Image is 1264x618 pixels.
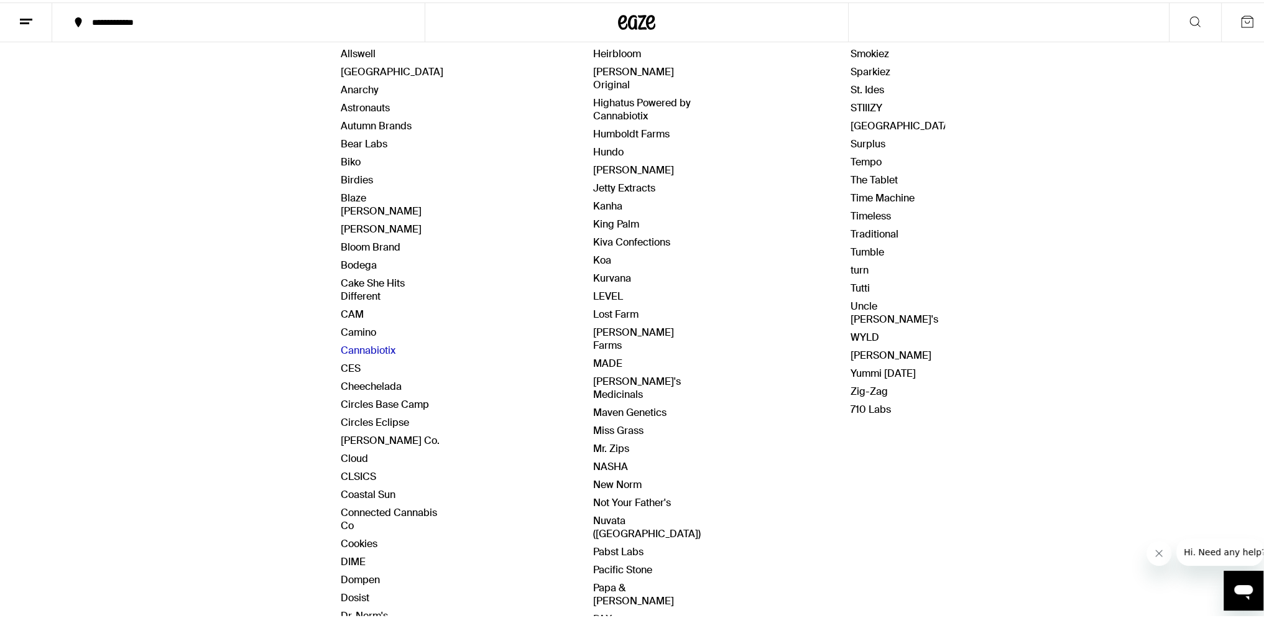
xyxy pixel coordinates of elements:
[341,341,395,354] a: Cannabiotix
[851,171,898,184] a: The Tablet
[593,372,681,399] a: [PERSON_NAME]'s Medicinals
[341,413,409,427] a: Circles Eclipse
[593,476,642,489] a: New Norm
[341,377,402,390] a: Cheechelada
[593,323,674,349] a: [PERSON_NAME] Farms
[851,45,889,58] a: Smokiez
[593,494,671,507] a: Not Your Father's
[593,45,641,58] a: Heirbloom
[593,179,655,192] a: Jetty Extracts
[341,571,380,584] a: Dompen
[341,486,395,499] a: Coastal Sun
[593,287,623,300] a: LEVEL
[851,63,890,76] a: Sparkiez
[593,215,639,228] a: King Palm
[341,256,377,269] a: Bodega
[341,81,379,94] a: Anarchy
[341,99,390,112] a: Astronauts
[593,422,644,435] a: Miss Grass
[341,468,376,481] a: CLSICS
[341,395,429,408] a: Circles Base Camp
[1146,538,1171,563] iframe: Close message
[341,323,376,336] a: Camino
[851,297,938,323] a: Uncle [PERSON_NAME]'s
[593,305,639,318] a: Lost Farm
[851,243,884,256] a: Tumble
[851,364,916,377] a: Yummi [DATE]
[1224,568,1263,608] iframe: Button to launch messaging window
[341,589,369,602] a: Dosist
[593,543,644,556] a: Pabst Labs
[851,400,891,413] a: 710 Labs
[851,328,879,341] a: WYLD
[851,382,888,395] a: Zig-Zag
[851,261,869,274] a: turn
[1176,536,1263,563] iframe: Message from company
[851,279,870,292] a: Tutti
[341,220,422,233] a: [PERSON_NAME]
[341,431,440,445] a: [PERSON_NAME] Co.
[593,94,691,120] a: Highatus Powered by Cannabiotix
[593,251,611,264] a: Koa
[7,9,90,19] span: Hi. Need any help?
[593,63,674,89] a: [PERSON_NAME] Original
[341,305,364,318] a: CAM
[851,225,898,238] a: Traditional
[593,143,624,156] a: Hundo
[341,535,377,548] a: Cookies
[593,404,667,417] a: Maven Genetics
[851,117,953,130] a: [GEOGRAPHIC_DATA]
[341,553,366,566] a: DIME
[341,117,412,130] a: Autumn Brands
[593,125,670,138] a: Humboldt Farms
[593,440,629,453] a: Mr. Zips
[593,161,674,174] a: [PERSON_NAME]
[593,512,701,538] a: Nuvata ([GEOGRAPHIC_DATA])
[341,63,443,76] a: [GEOGRAPHIC_DATA]
[851,81,884,94] a: St. Ides
[851,99,882,112] a: STIIIZY
[593,458,628,471] a: NASHA
[341,171,373,184] a: Birdies
[341,274,405,300] a: Cake She Hits Different
[851,346,931,359] a: [PERSON_NAME]
[593,269,631,282] a: Kurvana
[593,561,652,574] a: Pacific Stone
[593,197,622,210] a: Kanha
[593,579,674,605] a: Papa & [PERSON_NAME]
[341,135,387,148] a: Bear Labs
[851,189,915,202] a: Time Machine
[341,359,361,372] a: CES
[341,153,361,166] a: Biko
[341,45,376,58] a: Allswell
[341,450,368,463] a: Cloud
[851,153,882,166] a: Tempo
[341,504,437,530] a: Connected Cannabis Co
[851,207,891,220] a: Timeless
[851,135,885,148] a: Surplus
[593,233,670,246] a: Kiva Confections
[341,189,422,215] a: Blaze [PERSON_NAME]
[341,238,400,251] a: Bloom Brand
[593,354,622,367] a: MADE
